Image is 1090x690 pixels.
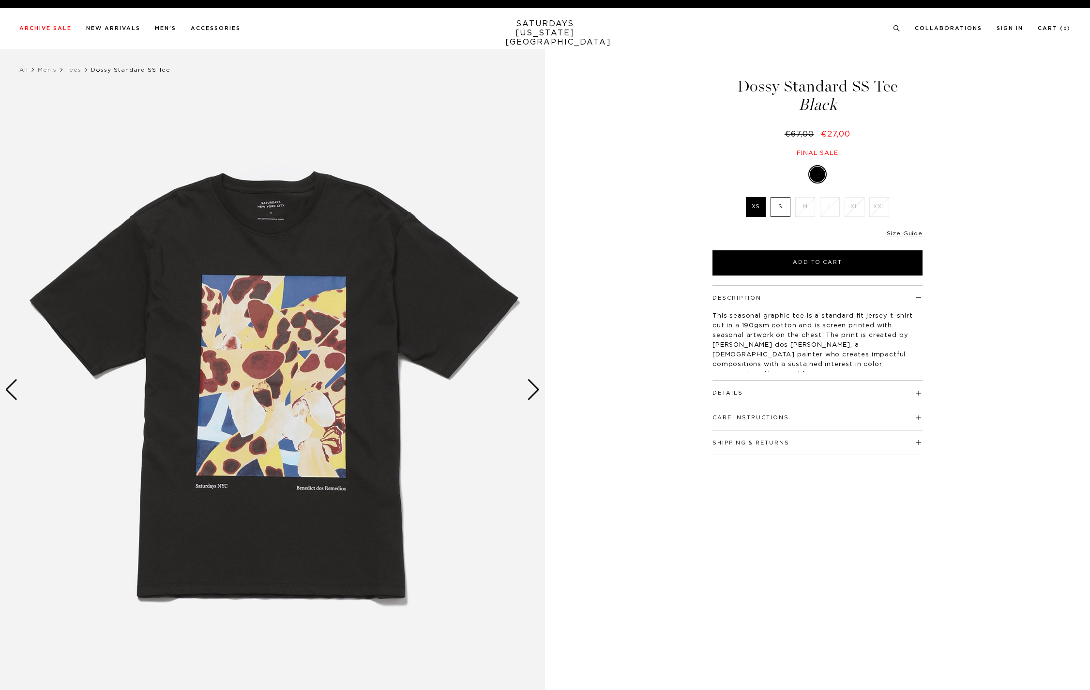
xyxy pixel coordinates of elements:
div: Next slide [527,379,540,400]
button: Details [712,390,743,396]
label: XS [746,197,766,217]
span: Dossy Standard SS Tee [91,67,170,73]
a: All [19,67,28,73]
button: Shipping & Returns [712,440,789,445]
a: Sign In [997,26,1023,31]
label: S [771,197,790,217]
del: €67,00 [785,130,818,138]
button: Add to Cart [712,250,923,276]
a: Archive Sale [19,26,72,31]
div: Final sale [711,149,924,157]
a: Accessories [191,26,241,31]
a: Cart (0) [1038,26,1071,31]
a: SATURDAYS[US_STATE][GEOGRAPHIC_DATA] [505,19,585,47]
button: Description [712,295,761,301]
span: €27,00 [821,130,850,138]
p: This seasonal graphic tee is a standard fit jersey t-shirt cut in a 190gsm cotton and is screen p... [712,311,923,379]
h1: Dossy Standard SS Tee [711,78,924,113]
div: Previous slide [5,379,18,400]
a: Collaborations [915,26,982,31]
small: 0 [1063,27,1067,31]
a: New Arrivals [86,26,140,31]
a: Men's [155,26,176,31]
a: Men's [38,67,57,73]
button: Care Instructions [712,415,789,420]
a: Size Guide [887,230,923,236]
a: Tees [66,67,81,73]
span: Black [711,97,924,113]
